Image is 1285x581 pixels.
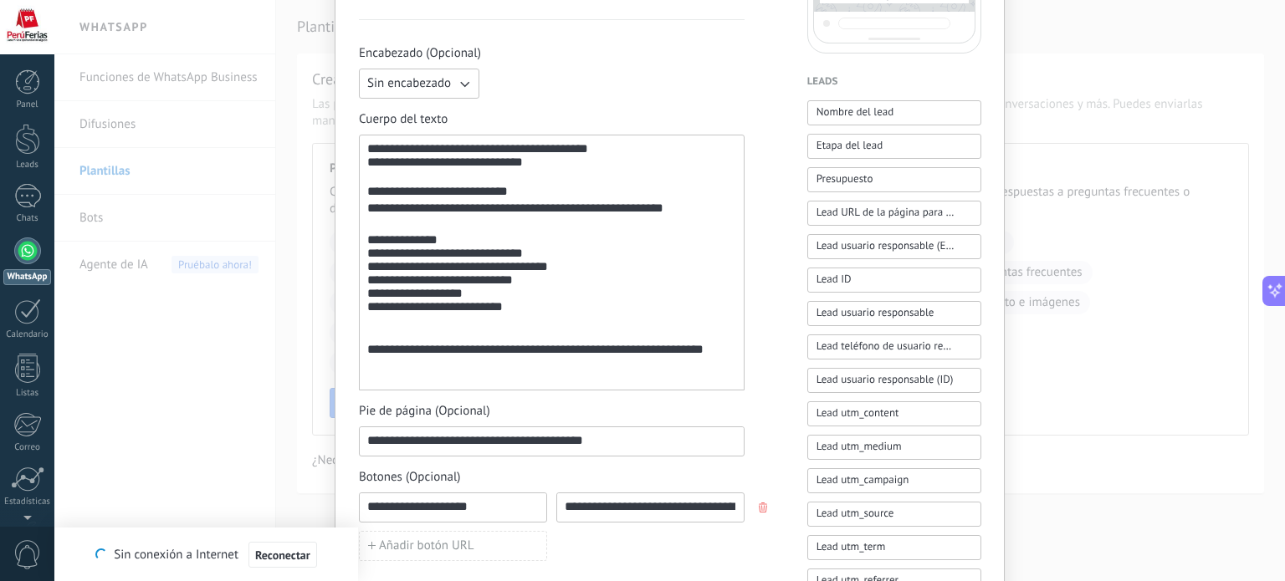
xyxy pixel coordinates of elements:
[817,471,909,488] span: Lead utm_campaign
[807,134,981,159] button: Etapa del lead
[817,104,894,120] span: Nombre del lead
[817,204,955,221] span: Lead URL de la página para compartir con los clientes
[817,405,899,421] span: Lead utm_content
[807,268,981,293] button: Lead ID
[359,469,745,486] span: Botones (Opcional)
[817,237,955,254] span: Lead usuario responsable (Email)
[807,201,981,226] button: Lead URL de la página para compartir con los clientes
[367,75,451,92] span: Sin encabezado
[3,213,52,224] div: Chats
[379,540,474,552] span: Añadir botón URL
[3,497,52,507] div: Estadísticas
[807,502,981,527] button: Lead utm_source
[817,171,873,187] span: Presupuesto
[255,549,310,561] span: Reconectar
[359,45,745,62] span: Encabezado (Opcional)
[3,388,52,399] div: Listas
[817,304,934,321] span: Lead usuario responsable
[807,74,981,90] h4: Leads
[807,435,981,460] button: Lead utm_medium
[807,234,981,259] button: Lead usuario responsable (Email)
[3,160,52,171] div: Leads
[3,99,52,110] div: Panel
[807,468,981,493] button: Lead utm_campaign
[817,438,902,455] span: Lead utm_medium
[95,541,316,568] div: Sin conexión a Internet
[807,301,981,326] button: Lead usuario responsable
[817,338,955,354] span: Lead teléfono de usuario responsable
[817,271,852,288] span: Lead ID
[807,368,981,393] button: Lead usuario responsable (ID)
[359,69,479,99] button: Sin encabezado
[248,542,317,568] button: Reconectar
[3,269,51,285] div: WhatsApp
[817,505,894,522] span: Lead utm_source
[359,111,745,128] span: Cuerpo del texto
[817,538,886,555] span: Lead utm_term
[807,401,981,426] button: Lead utm_content
[807,334,981,359] button: Lead teléfono de usuario responsable
[3,329,52,340] div: Calendario
[807,167,981,192] button: Presupuesto
[817,371,954,388] span: Lead usuario responsable (ID)
[807,535,981,560] button: Lead utm_term
[817,137,883,154] span: Etapa del lead
[3,442,52,453] div: Correo
[807,100,981,125] button: Nombre del lead
[359,531,547,561] button: Añadir botón URL
[359,403,745,420] span: Pie de página (Opcional)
